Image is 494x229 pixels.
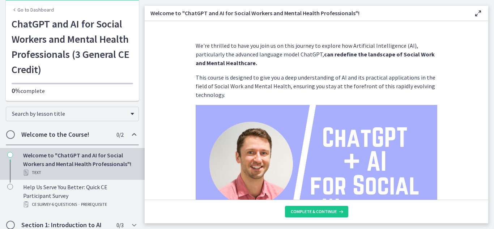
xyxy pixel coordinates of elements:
[81,200,107,209] span: PREREQUISITE
[12,6,54,13] a: Go to Dashboard
[23,168,136,177] div: Text
[23,151,136,177] div: Welcome to "ChatGPT and AI for Social Workers and Mental Health Professionals"!
[116,130,123,139] span: 0 / 2
[291,209,337,215] span: Complete & continue
[51,200,77,209] span: · 6 Questions
[23,183,136,209] div: Help Us Serve You Better: Quick CE Participant Survey
[23,200,136,209] div: CE Survey
[12,86,21,95] span: 0%
[196,73,437,99] p: This course is designed to give you a deep understanding of AI and its practical applications in ...
[12,86,133,95] p: complete
[21,130,110,139] h2: Welcome to the Course!
[285,206,348,217] button: Complete & continue
[12,110,127,117] span: Search by lesson title
[12,16,133,77] h1: ChatGPT and AI for Social Workers and Mental Health Professionals (3 General CE Credit)
[196,41,437,67] p: We're thrilled to have you join us on this journey to explore how Artificial Intelligence (AI), p...
[150,9,462,17] h3: Welcome to "ChatGPT and AI for Social Workers and Mental Health Professionals"!
[6,107,139,121] div: Search by lesson title
[78,200,80,209] span: ·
